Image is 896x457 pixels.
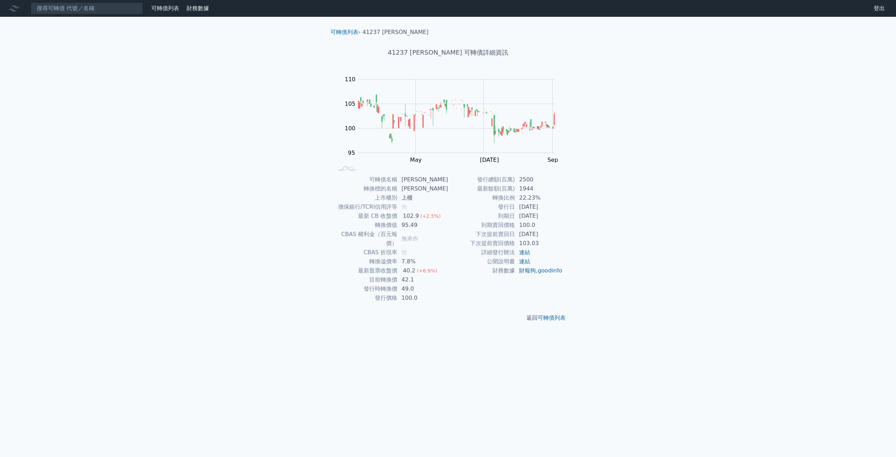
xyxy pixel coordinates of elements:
[345,101,356,107] tspan: 105
[325,314,571,322] p: 返回
[448,175,515,184] td: 發行總額(百萬)
[333,293,397,303] td: 發行價格
[547,157,558,163] tspan: Sep
[448,248,515,257] td: 詳細發行辦法
[515,193,563,202] td: 22.23%
[515,239,563,248] td: 103.03
[401,212,420,221] div: 102.9
[345,76,356,83] tspan: 110
[397,175,448,184] td: [PERSON_NAME]
[397,257,448,266] td: 7.8%
[448,239,515,248] td: 下次提前賣回價格
[401,266,417,275] div: 40.2
[410,157,422,163] tspan: May
[333,275,397,284] td: 目前轉換價
[333,266,397,275] td: 最新股票收盤價
[515,184,563,193] td: 1944
[397,221,448,230] td: 95.49
[519,249,530,256] a: 連結
[333,184,397,193] td: 轉換標的名稱
[420,213,441,219] span: (+2.5%)
[333,175,397,184] td: 可轉債名稱
[31,2,143,14] input: 搜尋可轉債 代號／名稱
[358,95,554,143] g: Series
[325,48,571,57] h1: 41237 [PERSON_NAME] 可轉債詳細資訊
[538,314,566,321] a: 可轉債列表
[397,284,448,293] td: 49.0
[341,76,565,163] g: Chart
[333,202,397,212] td: 擔保銀行/TCRI信用評等
[333,257,397,266] td: 轉換溢價率
[333,221,397,230] td: 轉換價值
[515,221,563,230] td: 100.0
[187,5,209,12] a: 財務數據
[401,249,407,256] span: 無
[330,29,358,35] a: 可轉債列表
[333,193,397,202] td: 上市櫃別
[868,3,890,14] a: 登出
[397,275,448,284] td: 42.1
[480,157,499,163] tspan: [DATE]
[401,203,407,210] span: 無
[401,235,418,242] span: 無承作
[448,266,515,275] td: 財務數據
[151,5,179,12] a: 可轉債列表
[333,212,397,221] td: 最新 CB 收盤價
[345,125,356,132] tspan: 100
[448,230,515,239] td: 下次提前賣回日
[448,257,515,266] td: 公開說明書
[397,293,448,303] td: 100.0
[397,193,448,202] td: 上櫃
[333,230,397,248] td: CBAS 權利金（百元報價）
[348,150,355,156] tspan: 95
[515,212,563,221] td: [DATE]
[515,202,563,212] td: [DATE]
[448,202,515,212] td: 發行日
[538,267,562,274] a: goodinfo
[333,284,397,293] td: 發行時轉換價
[397,184,448,193] td: [PERSON_NAME]
[515,230,563,239] td: [DATE]
[417,268,437,273] span: (+6.9%)
[333,248,397,257] td: CBAS 折現率
[448,221,515,230] td: 到期賣回價格
[515,266,563,275] td: ,
[448,184,515,193] td: 最新餘額(百萬)
[363,28,429,36] li: 41237 [PERSON_NAME]
[519,267,536,274] a: 財報狗
[448,212,515,221] td: 到期日
[448,193,515,202] td: 轉換比例
[515,175,563,184] td: 2500
[519,258,530,265] a: 連結
[330,28,360,36] li: ›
